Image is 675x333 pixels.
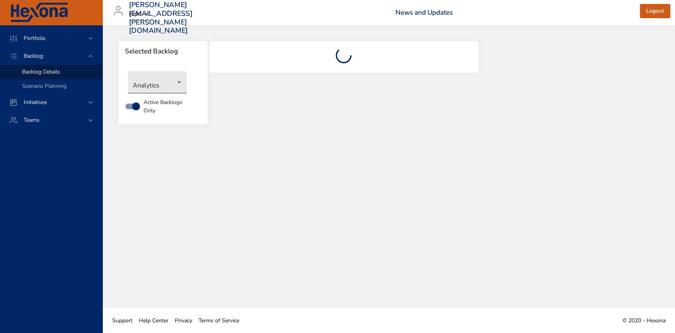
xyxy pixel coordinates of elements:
span: Support [112,317,132,324]
a: Terms of Service [195,312,242,329]
a: Support [109,312,136,329]
span: Terms of Service [199,317,239,324]
span: Backlog Details [22,68,60,76]
span: © 2020 - Hexona [622,317,666,324]
div: Kipu [129,8,151,21]
span: Backlog [17,52,49,60]
span: Portfolio [17,34,52,42]
span: Privacy [175,317,192,324]
button: Logout [640,4,670,19]
img: Hexona [9,3,69,23]
a: News and Updates [395,8,453,17]
span: Logout [646,6,664,16]
a: Privacy [172,312,195,329]
span: Scenario Planning [22,82,66,90]
h3: [PERSON_NAME][EMAIL_ADDRESS][PERSON_NAME][DOMAIN_NAME] [129,1,193,35]
a: Help Center [136,312,172,329]
span: Help Center [139,317,168,324]
span: Teams [17,116,46,124]
span: Selected Backlog [125,47,201,55]
span: Active Backlogs Only [144,98,195,115]
div: Analytics [128,71,187,93]
span: Initiatives [17,98,53,106]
